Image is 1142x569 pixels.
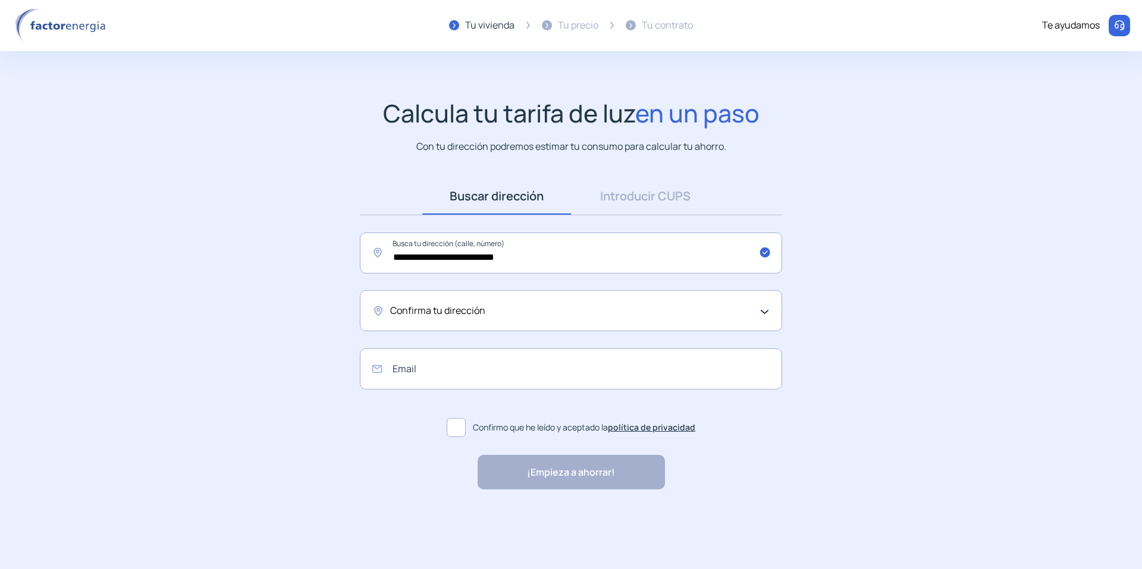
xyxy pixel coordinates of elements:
img: llamar [1113,20,1125,32]
div: Tu precio [558,18,598,33]
img: logo factor [12,8,113,43]
h1: Calcula tu tarifa de luz [383,99,760,128]
div: Tu vivienda [465,18,514,33]
span: Confirma tu dirección [390,303,485,319]
a: Introducir CUPS [571,178,720,215]
div: Te ayudamos [1042,18,1100,33]
p: Con tu dirección podremos estimar tu consumo para calcular tu ahorro. [416,139,726,154]
a: Buscar dirección [422,178,571,215]
div: Tu contrato [642,18,693,33]
span: en un paso [635,96,760,130]
span: Confirmo que he leído y aceptado la [473,421,695,434]
a: política de privacidad [608,422,695,433]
